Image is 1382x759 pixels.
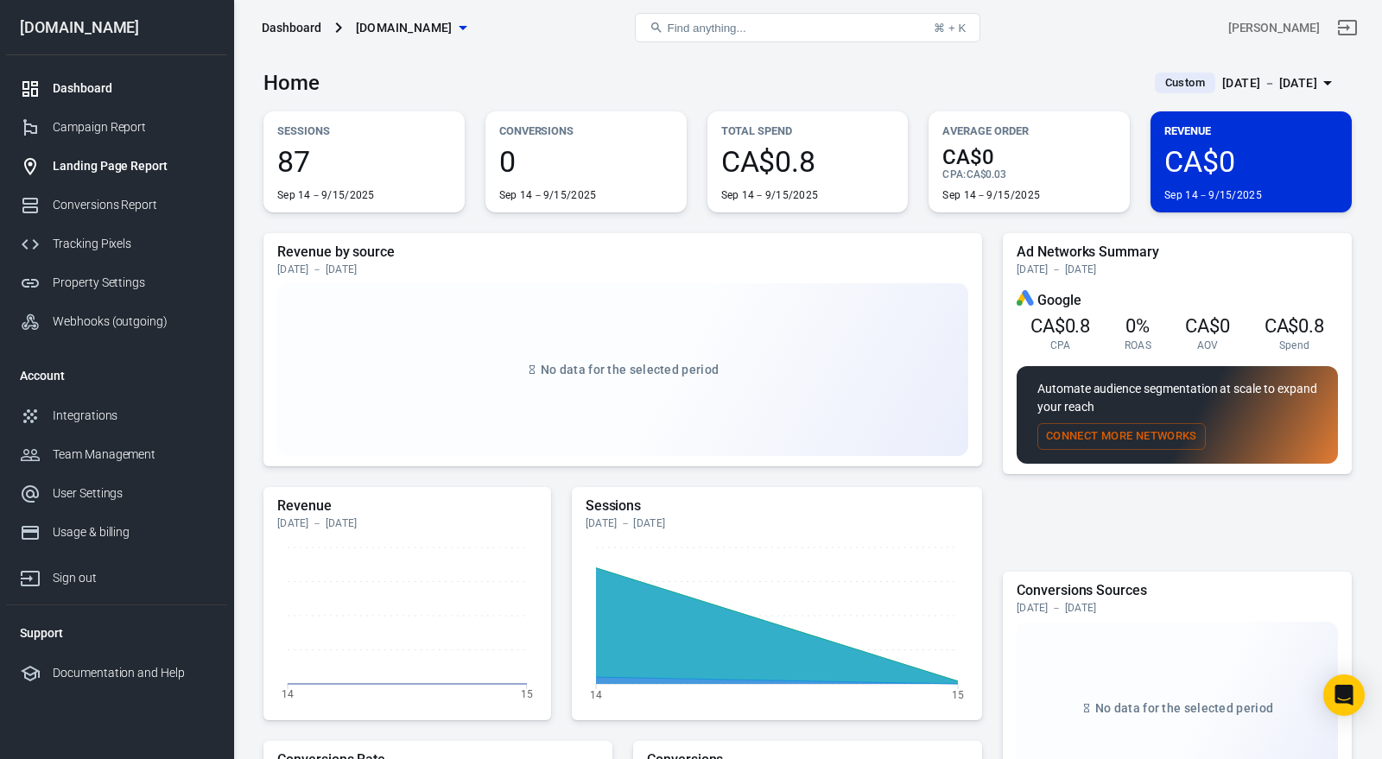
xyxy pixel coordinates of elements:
span: ROAS [1125,338,1151,352]
span: Spend [1279,338,1310,352]
a: Sign out [6,552,227,598]
a: Property Settings [6,263,227,302]
div: Sep 14－9/15/2025 [721,188,819,202]
p: Average Order [942,122,1116,140]
div: Open Intercom Messenger [1323,674,1365,716]
div: Google [1017,290,1338,310]
span: 0 [499,147,673,176]
div: Account id: zL4j7kky [1228,19,1320,37]
span: Find anything... [667,22,745,35]
div: [DATE] － [DATE] [1222,73,1317,94]
div: Usage & billing [53,523,213,541]
div: [DATE] － [DATE] [277,262,968,276]
h3: Home [263,71,320,95]
h5: Ad Networks Summary [1017,244,1338,261]
li: Support [6,612,227,654]
a: Sign out [1327,7,1368,48]
div: Dashboard [53,79,213,98]
span: AOV [1197,338,1219,352]
a: Campaign Report [6,108,227,147]
span: CA$0.8 [721,147,895,176]
span: 0% [1125,315,1150,337]
div: Property Settings [53,274,213,292]
div: Conversions Report [53,196,213,214]
span: CA$0.8 [1265,315,1325,337]
div: Webhooks (outgoing) [53,313,213,331]
a: Tracking Pixels [6,225,227,263]
span: CA$0.8 [1030,315,1091,337]
div: ⌘ + K [934,22,966,35]
h5: Revenue by source [277,244,968,261]
div: Documentation and Help [53,664,213,682]
a: Dashboard [6,69,227,108]
div: Team Management [53,446,213,464]
span: sansarsolutions.ca [356,17,453,39]
p: Sessions [277,122,451,140]
a: Team Management [6,435,227,474]
div: Sep 14－9/15/2025 [499,188,597,202]
button: Custom[DATE] － [DATE] [1141,69,1352,98]
span: CPA [1050,338,1071,352]
a: User Settings [6,474,227,513]
span: CA$0 [1164,147,1338,176]
a: Usage & billing [6,513,227,552]
a: Webhooks (outgoing) [6,302,227,341]
div: Google Ads [1017,290,1034,310]
div: Tracking Pixels [53,235,213,253]
div: [DATE] － [DATE] [1017,601,1338,615]
span: CA$0 [942,147,1116,168]
div: Landing Page Report [53,157,213,175]
div: Sep 14－9/15/2025 [1164,188,1262,202]
h5: Revenue [277,497,537,515]
div: Sign out [53,569,213,587]
p: Total Spend [721,122,895,140]
a: Landing Page Report [6,147,227,186]
p: Revenue [1164,122,1338,140]
p: Automate audience segmentation at scale to expand your reach [1037,380,1317,416]
span: No data for the selected period [541,363,719,376]
span: CPA : [942,168,966,180]
div: [DATE] － [DATE] [277,516,537,530]
button: Connect More Networks [1037,423,1206,450]
div: [DATE] － [DATE] [586,516,968,530]
span: Custom [1158,74,1212,92]
tspan: 15 [521,688,533,700]
tspan: 14 [282,688,294,700]
div: Sep 14－9/15/2025 [942,188,1040,202]
div: User Settings [53,484,213,503]
button: Find anything...⌘ + K [635,13,980,42]
span: CA$0 [1185,315,1230,337]
div: Campaign Report [53,118,213,136]
h5: Sessions [586,497,968,515]
div: [DATE] － [DATE] [1017,262,1338,276]
a: Conversions Report [6,186,227,225]
h5: Conversions Sources [1017,582,1338,599]
span: No data for the selected period [1095,701,1273,715]
button: [DOMAIN_NAME] [349,12,473,44]
li: Account [6,355,227,396]
tspan: 14 [590,688,602,700]
tspan: 15 [952,688,964,700]
span: 87 [277,147,451,176]
div: Sep 14－9/15/2025 [277,188,375,202]
div: [DOMAIN_NAME] [6,20,227,35]
p: Conversions [499,122,673,140]
div: Dashboard [262,19,321,36]
span: CA$0.03 [967,168,1007,180]
div: Integrations [53,407,213,425]
a: Integrations [6,396,227,435]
